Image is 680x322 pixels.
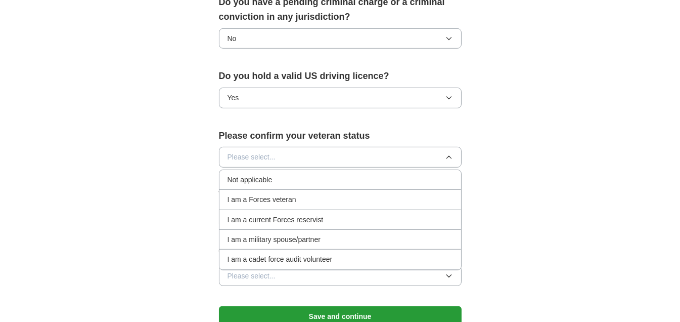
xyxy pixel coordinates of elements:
span: I am a Forces veteran [228,194,296,205]
label: Please confirm your veteran status [219,129,462,143]
label: Do you hold a valid US driving licence? [219,69,462,84]
span: Please select... [228,270,276,281]
span: I am a current Forces reservist [228,214,324,225]
span: Please select... [228,151,276,163]
button: Yes [219,88,462,108]
span: No [228,33,237,44]
button: Please select... [219,266,462,286]
span: Yes [228,92,239,103]
span: I am a military spouse/partner [228,234,321,245]
button: No [219,28,462,49]
span: I am a cadet force audit volunteer [228,254,333,265]
button: Please select... [219,147,462,167]
span: Not applicable [228,174,273,185]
